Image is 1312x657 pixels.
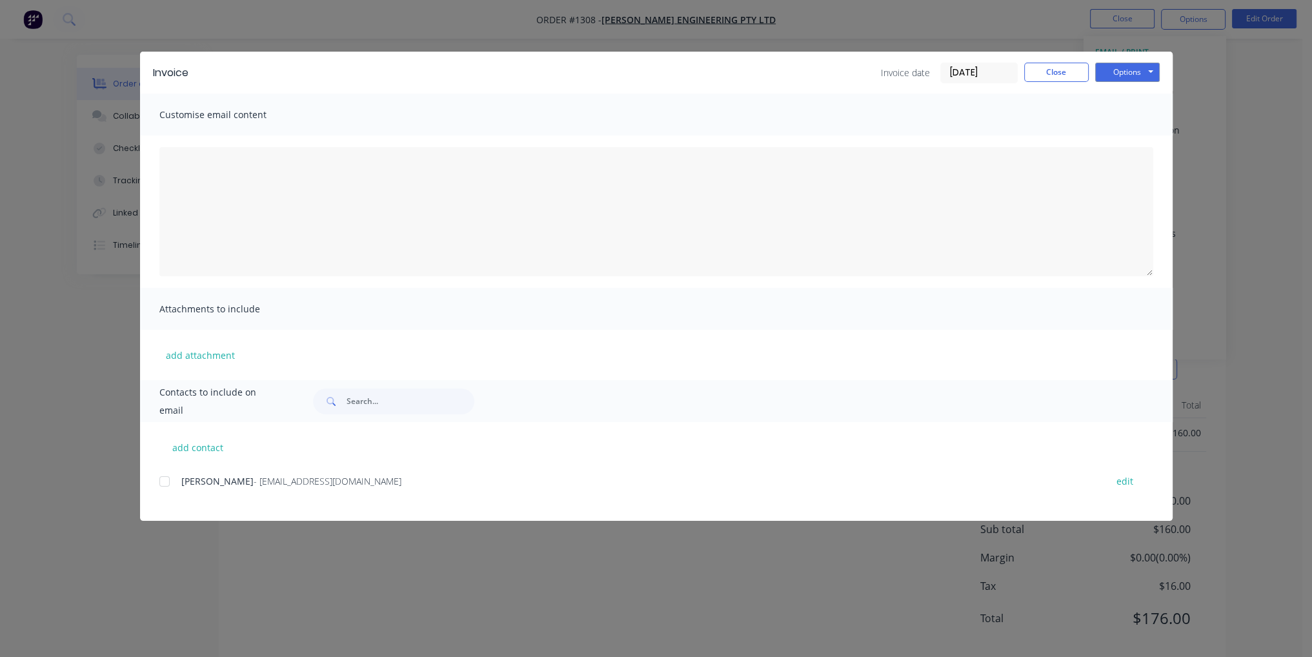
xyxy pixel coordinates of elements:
[159,345,241,365] button: add attachment
[1109,472,1141,490] button: edit
[881,66,930,79] span: Invoice date
[347,389,474,414] input: Search...
[159,438,237,457] button: add contact
[159,383,281,419] span: Contacts to include on email
[181,475,254,487] span: [PERSON_NAME]
[153,65,188,81] div: Invoice
[1095,63,1160,82] button: Options
[159,300,301,318] span: Attachments to include
[254,475,401,487] span: - [EMAIL_ADDRESS][DOMAIN_NAME]
[1024,63,1089,82] button: Close
[159,106,301,124] span: Customise email content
